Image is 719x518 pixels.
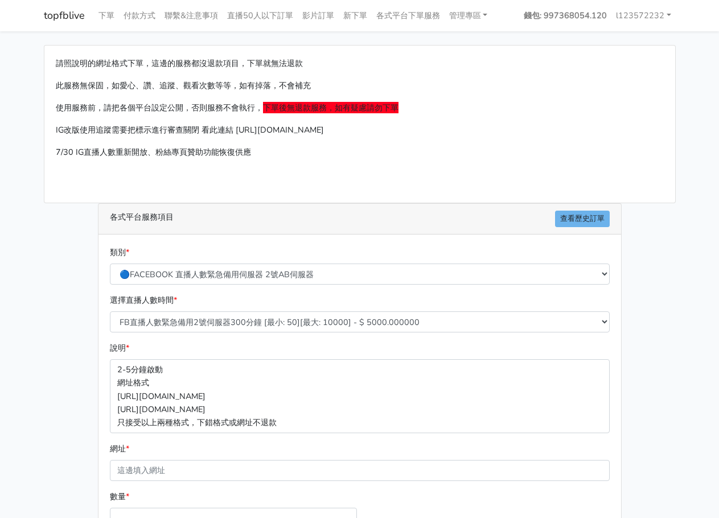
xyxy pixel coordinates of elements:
a: 查看歷史訂單 [555,211,610,227]
p: 7/30 IG直播人數重新開放、粉絲專頁贊助功能恢復供應 [56,146,664,159]
p: 此服務無保固，如愛心、讚、追蹤、觀看次數等等，如有掉落，不會補充 [56,79,664,92]
input: 這邊填入網址 [110,460,610,481]
a: 新下單 [339,5,372,27]
a: l123572232 [611,5,676,27]
label: 說明 [110,342,129,355]
label: 類別 [110,246,129,259]
a: 管理專區 [445,5,492,27]
strong: 錢包: 997368054.120 [524,10,607,21]
a: 直播50人以下訂單 [223,5,298,27]
a: 下單 [94,5,119,27]
a: 影片訂單 [298,5,339,27]
span: 下單後無退款服務，如有疑慮請勿下單 [263,102,398,113]
a: 聯繫&注意事項 [160,5,223,27]
label: 網址 [110,442,129,455]
a: 錢包: 997368054.120 [519,5,611,27]
p: 使用服務前，請把各個平台設定公開，否則服務不會執行， [56,101,664,114]
label: 選擇直播人數時間 [110,294,177,307]
a: 各式平台下單服務 [372,5,445,27]
a: 付款方式 [119,5,160,27]
p: 2-5分鐘啟動 網址格式 [URL][DOMAIN_NAME] [URL][DOMAIN_NAME] 只接受以上兩種格式，下錯格式或網址不退款 [110,359,610,433]
label: 數量 [110,490,129,503]
p: 請照說明的網址格式下單，這邊的服務都沒退款項目，下單就無法退款 [56,57,664,70]
p: IG改版使用追蹤需要把標示進行審查關閉 看此連結 [URL][DOMAIN_NAME] [56,124,664,137]
div: 各式平台服務項目 [98,204,621,235]
a: topfblive [44,5,85,27]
